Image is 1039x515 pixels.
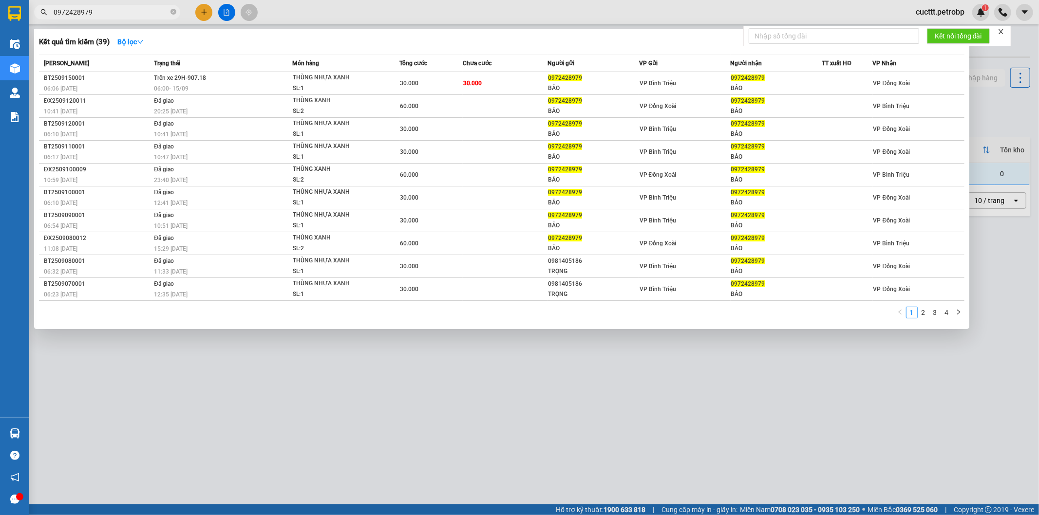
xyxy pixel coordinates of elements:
span: 0972428979 [548,97,582,104]
span: 0972428979 [731,189,765,196]
span: 0972428979 [731,280,765,287]
span: VP Bình Triệu [640,263,676,270]
span: 10:59 [DATE] [44,177,77,184]
span: 30.000 [400,217,418,224]
span: VP Đồng Xoài [640,240,677,247]
span: VP Đồng Xoài [873,194,910,201]
div: BẢO [548,129,639,139]
span: close [998,28,1004,35]
div: BẢO [548,198,639,208]
span: Người gửi [548,60,574,67]
strong: Bộ lọc [117,38,144,46]
span: 06:32 [DATE] [44,268,77,275]
div: BẢO [731,198,822,208]
div: BẢO [548,152,639,162]
span: 06:06 [DATE] [44,85,77,92]
span: VP Đồng Xoài [873,286,910,293]
a: 4 [942,307,952,318]
span: Kết nối tổng đài [935,31,982,41]
span: notification [10,473,19,482]
span: Đã giao [154,166,174,173]
span: VP Đồng Xoài [873,263,910,270]
span: 30.000 [400,194,418,201]
span: 0972428979 [548,235,582,241]
div: TRỌNG [548,289,639,299]
span: Đã giao [154,143,174,150]
div: ĐX2509120011 [44,96,151,106]
button: left [894,307,906,318]
div: SL: 1 [293,221,366,231]
span: Trên xe 29H-907.18 [154,74,206,81]
span: VP Đồng Xoài [873,126,910,132]
span: VP Đồng Xoài [640,103,677,110]
div: THÙNG NHỰA XANH [293,210,366,221]
span: 15:29 [DATE] [154,245,188,252]
div: BẢO [731,266,822,276]
span: 10:47 [DATE] [154,154,188,161]
span: 06:00 - 15/09 [154,85,189,92]
div: THÙNG NHỰA XANH [293,73,366,83]
div: SL: 1 [293,266,366,277]
span: right [956,309,962,315]
span: 10:41 [DATE] [44,108,77,115]
div: BT2509100001 [44,187,151,198]
a: 2 [918,307,929,318]
span: VP Bình Triệu [873,240,910,247]
span: 0972428979 [731,74,765,81]
div: THÙNG NHỰA XANH [293,187,366,198]
div: BẢO [731,129,822,139]
span: Đã giao [154,189,174,196]
div: BT2509080001 [44,256,151,266]
span: 10:51 [DATE] [154,222,188,229]
span: 0972428979 [731,143,765,150]
span: VP Đồng Xoài [873,80,910,87]
span: 11:08 [DATE] [44,245,77,252]
div: SL: 2 [293,243,366,254]
span: 0972428979 [548,166,582,173]
span: VP Nhận [873,60,897,67]
div: SL: 1 [293,198,366,208]
li: Next Page [953,307,964,318]
span: 0972428979 [548,74,582,81]
span: 12:35 [DATE] [154,291,188,298]
img: warehouse-icon [10,428,20,439]
span: 30.000 [400,148,418,155]
span: 11:33 [DATE] [154,268,188,275]
span: 06:23 [DATE] [44,291,77,298]
div: 0981405186 [548,279,639,289]
img: warehouse-icon [10,39,20,49]
span: Đã giao [154,120,174,127]
span: 06:10 [DATE] [44,131,77,138]
div: SL: 1 [293,289,366,300]
span: 30.000 [400,80,418,87]
span: message [10,495,19,504]
li: 2 [918,307,929,318]
div: BT2509150001 [44,73,151,83]
div: SL: 1 [293,129,366,140]
span: Tổng cước [399,60,427,67]
span: Đã giao [154,212,174,219]
div: SL: 1 [293,83,366,94]
span: 12:41 [DATE] [154,200,188,206]
span: 0972428979 [731,212,765,219]
div: BẢO [548,83,639,93]
span: 0972428979 [731,97,765,104]
img: logo-vxr [8,6,21,21]
div: BT2509090001 [44,210,151,221]
span: Món hàng [292,60,319,67]
span: VP Bình Triệu [640,217,676,224]
div: TRỌNG [548,266,639,276]
div: BẢO [548,243,639,254]
span: VP Bình Triệu [640,80,676,87]
span: 0972428979 [731,257,765,264]
button: Bộ lọcdown [110,34,151,50]
span: 20:25 [DATE] [154,108,188,115]
span: close-circle [170,9,176,15]
span: close-circle [170,8,176,17]
span: 30.000 [400,126,418,132]
div: SL: 2 [293,175,366,185]
button: Kết nối tổng đài [927,28,990,44]
span: down [137,38,144,45]
div: THÙNG XANH [293,164,366,175]
span: 23:40 [DATE] [154,177,188,184]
